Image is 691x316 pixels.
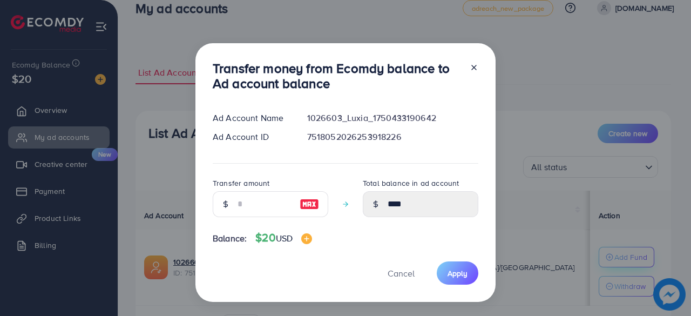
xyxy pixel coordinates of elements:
h3: Transfer money from Ecomdy balance to Ad account balance [213,60,461,92]
label: Transfer amount [213,178,269,189]
span: Balance: [213,232,247,245]
label: Total balance in ad account [363,178,459,189]
span: Cancel [388,267,415,279]
div: Ad Account ID [204,131,299,143]
div: 7518052026253918226 [299,131,487,143]
img: image [300,198,319,211]
span: Apply [448,268,468,279]
div: Ad Account Name [204,112,299,124]
span: USD [276,232,293,244]
h4: $20 [255,231,312,245]
div: 1026603_Luxia_1750433190642 [299,112,487,124]
button: Cancel [374,261,428,285]
img: image [301,233,312,244]
button: Apply [437,261,478,285]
